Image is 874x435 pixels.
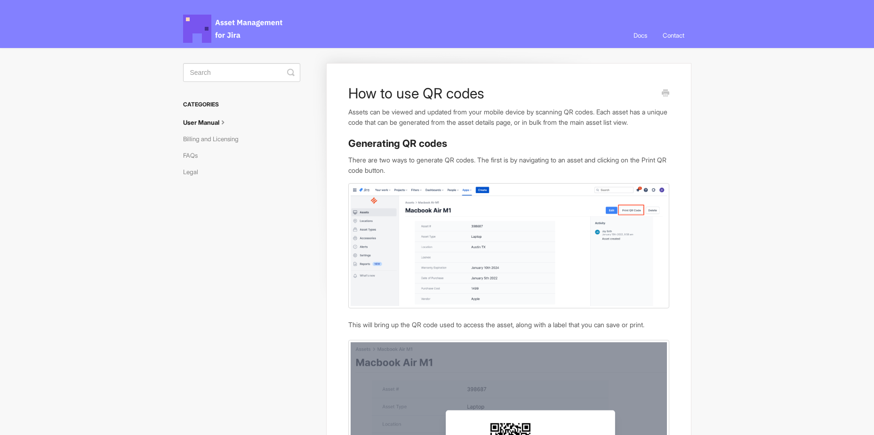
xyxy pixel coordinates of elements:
[183,96,300,113] h3: Categories
[656,23,691,48] a: Contact
[348,137,669,150] h3: Generating QR codes
[183,63,300,82] input: Search
[348,107,669,127] p: Assets can be viewed and updated from your mobile device by scanning QR codes. Each asset has a u...
[348,320,669,330] p: This will bring up the QR code used to access the asset, along with a label that you can save or ...
[183,164,205,179] a: Legal
[662,89,669,99] a: Print this Article
[348,183,669,308] img: file-N2UVGUqx73.png
[183,15,284,43] span: Asset Management for Jira Docs
[183,115,235,130] a: User Manual
[183,148,205,163] a: FAQs
[183,131,246,146] a: Billing and Licensing
[626,23,654,48] a: Docs
[348,85,655,102] h1: How to use QR codes
[348,155,669,175] p: There are two ways to generate QR codes. The first is by navigating to an asset and clicking on t...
